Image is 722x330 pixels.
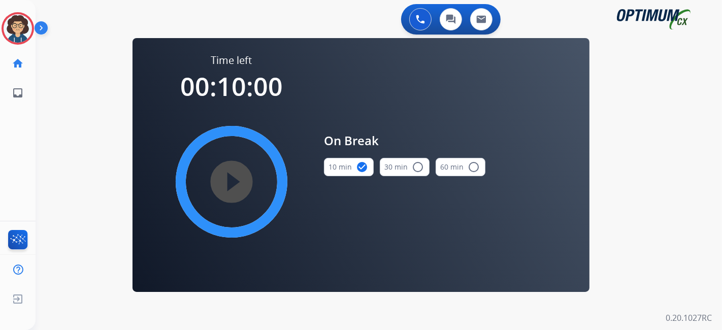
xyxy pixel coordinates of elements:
[4,14,32,43] img: avatar
[468,161,480,173] mat-icon: radio_button_unchecked
[412,161,424,173] mat-icon: radio_button_unchecked
[380,158,430,176] button: 30 min
[225,176,238,188] mat-icon: play_circle_filled
[324,131,485,150] span: On Break
[324,158,374,176] button: 10 min
[356,161,368,173] mat-icon: check_circle
[12,57,24,70] mat-icon: home
[436,158,485,176] button: 60 min
[666,312,712,324] p: 0.20.1027RC
[180,69,283,104] span: 00:10:00
[211,53,252,68] span: Time left
[12,87,24,99] mat-icon: inbox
